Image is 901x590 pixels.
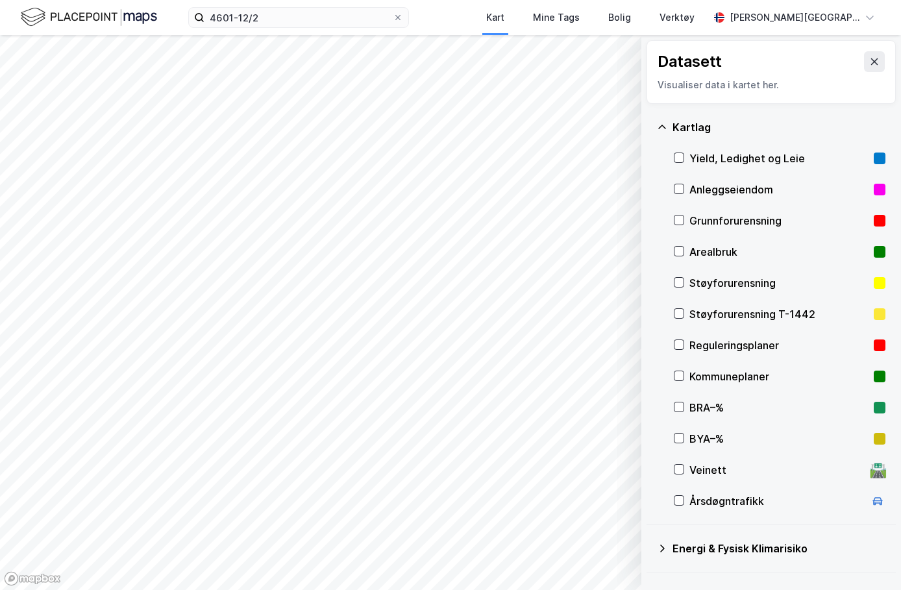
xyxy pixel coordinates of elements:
[689,493,865,509] div: Årsdøgntrafikk
[836,528,901,590] div: Kontrollprogram for chat
[673,119,885,135] div: Kartlag
[689,306,869,322] div: Støyforurensning T-1442
[689,369,869,384] div: Kommuneplaner
[689,213,869,228] div: Grunnforurensning
[673,541,885,556] div: Energi & Fysisk Klimarisiko
[689,182,869,197] div: Anleggseiendom
[658,51,722,72] div: Datasett
[689,400,869,415] div: BRA–%
[689,275,869,291] div: Støyforurensning
[689,151,869,166] div: Yield, Ledighet og Leie
[533,10,580,25] div: Mine Tags
[660,10,695,25] div: Verktøy
[869,461,887,478] div: 🛣️
[21,6,157,29] img: logo.f888ab2527a4732fd821a326f86c7f29.svg
[689,462,865,478] div: Veinett
[689,338,869,353] div: Reguleringsplaner
[486,10,504,25] div: Kart
[4,571,61,586] a: Mapbox homepage
[204,8,393,27] input: Søk på adresse, matrikkel, gårdeiere, leietakere eller personer
[730,10,859,25] div: [PERSON_NAME][GEOGRAPHIC_DATA]
[689,431,869,447] div: BYA–%
[658,77,885,93] div: Visualiser data i kartet her.
[608,10,631,25] div: Bolig
[689,244,869,260] div: Arealbruk
[836,528,901,590] iframe: Chat Widget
